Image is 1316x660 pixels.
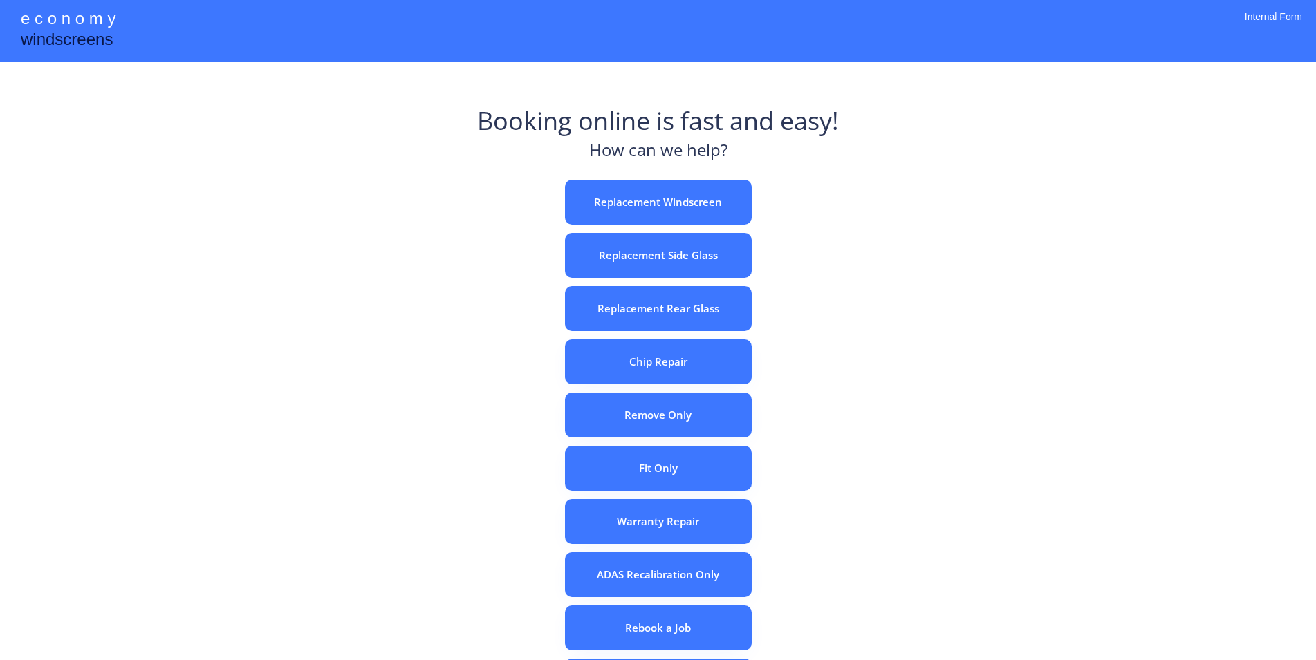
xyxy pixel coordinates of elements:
[589,138,727,169] div: How can we help?
[21,7,115,33] div: e c o n o m y
[1245,10,1302,41] div: Internal Form
[565,180,752,225] button: Replacement Windscreen
[565,499,752,544] button: Warranty Repair
[565,393,752,437] button: Remove Only
[21,28,113,55] div: windscreens
[565,233,752,278] button: Replacement Side Glass
[477,104,839,138] div: Booking online is fast and easy!
[565,605,752,650] button: Rebook a Job
[565,339,752,384] button: Chip Repair
[565,552,752,597] button: ADAS Recalibration Only
[565,286,752,331] button: Replacement Rear Glass
[565,446,752,491] button: Fit Only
